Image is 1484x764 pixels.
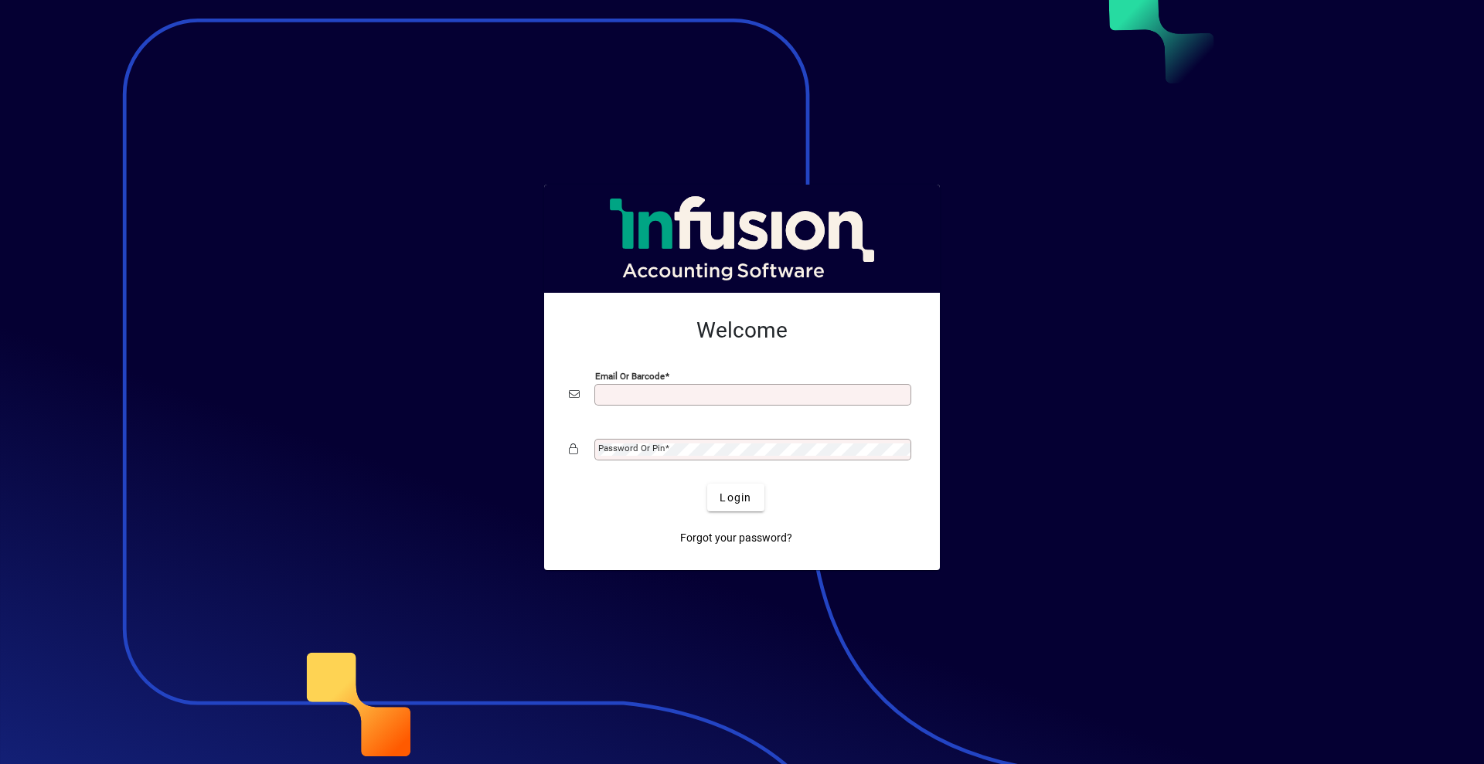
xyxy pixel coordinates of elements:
[680,530,792,546] span: Forgot your password?
[569,317,915,344] h2: Welcome
[707,484,764,511] button: Login
[674,524,798,552] a: Forgot your password?
[595,371,665,382] mat-label: Email or Barcode
[720,490,751,506] span: Login
[598,443,665,453] mat-label: Password or Pin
